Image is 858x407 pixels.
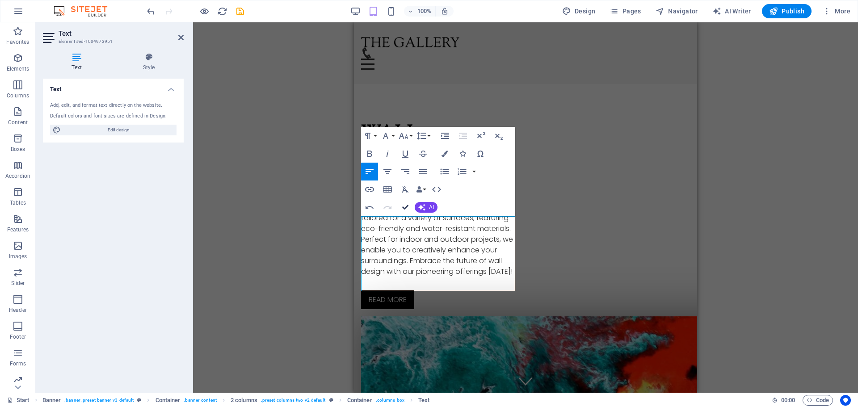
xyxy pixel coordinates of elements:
[199,6,210,17] button: Click here to leave preview mode and continue editing
[7,180,164,255] p: Discover advanced printing solutions tailored for a variety of surfaces, featuring eco-friendly a...
[10,333,26,340] p: Footer
[404,6,436,17] button: 100%
[114,53,184,71] h4: Style
[51,6,118,17] img: Editor Logo
[329,398,333,403] i: This element is a customizable preset
[559,4,599,18] div: Design (Ctrl+Alt+Y)
[472,127,489,145] button: Superscript
[59,29,184,38] h2: Text
[42,395,61,406] span: Click to select. Double-click to edit
[454,127,471,145] button: Decrease Indent
[415,163,432,180] button: Align Justify
[347,395,372,406] span: Click to select. Double-click to edit
[840,395,851,406] button: Usercentrics
[606,4,644,18] button: Pages
[441,7,449,15] i: On resize automatically adjust zoom level to fit chosen device.
[137,398,141,403] i: This element is a customizable preset
[261,395,326,406] span: . preset-columns-two-v2-default
[7,65,29,72] p: Elements
[454,145,471,163] button: Icons
[379,163,396,180] button: Align Center
[822,7,850,16] span: More
[64,395,134,406] span: . banner .preset-banner-v3-default
[762,4,812,18] button: Publish
[7,395,29,406] a: Click to cancel selection. Double-click to open Pages
[156,395,181,406] span: Click to select. Double-click to edit
[10,360,26,367] p: Forms
[472,145,489,163] button: Special Characters
[471,163,478,180] button: Ordered List
[6,38,29,46] p: Favorites
[819,4,854,18] button: More
[781,395,795,406] span: 00 00
[415,127,432,145] button: Line Height
[379,145,396,163] button: Italic (Ctrl+I)
[397,145,414,163] button: Underline (Ctrl+U)
[610,7,641,16] span: Pages
[397,163,414,180] button: Align Right
[50,125,177,135] button: Edit design
[146,6,156,17] i: Undo: Edit headline (Ctrl+Z)
[562,7,596,16] span: Design
[50,102,177,109] div: Add, edit, and format text directly on the website.
[454,163,471,180] button: Ordered List
[361,180,378,198] button: Insert Link
[235,6,245,17] i: Save (Ctrl+S)
[11,280,25,287] p: Slider
[379,127,396,145] button: Font Family
[217,6,227,17] button: reload
[361,198,378,216] button: Undo (Ctrl+Z)
[43,53,114,71] h4: Text
[712,7,751,16] span: AI Writer
[145,6,156,17] button: undo
[415,202,437,213] button: AI
[418,395,429,406] span: Click to select. Double-click to edit
[787,397,789,403] span: :
[235,6,245,17] button: save
[429,205,434,210] span: AI
[559,4,599,18] button: Design
[11,146,25,153] p: Boxes
[9,253,27,260] p: Images
[415,145,432,163] button: Strikethrough
[376,395,404,406] span: . columns-box
[428,180,445,198] button: HTML
[217,6,227,17] i: Reload page
[361,127,378,145] button: Paragraph Format
[9,306,27,314] p: Header
[397,198,414,216] button: Confirm (Ctrl+⏎)
[7,226,29,233] p: Features
[59,38,166,46] h3: Element #ed-1004973951
[379,198,396,216] button: Redo (Ctrl+Shift+Z)
[436,145,453,163] button: Colors
[397,127,414,145] button: Font Size
[656,7,698,16] span: Navigator
[490,127,507,145] button: Subscript
[43,79,184,95] h4: Text
[10,199,26,206] p: Tables
[379,180,396,198] button: Insert Table
[361,145,378,163] button: Bold (Ctrl+B)
[8,119,28,126] p: Content
[7,92,29,99] p: Columns
[709,4,755,18] button: AI Writer
[652,4,702,18] button: Navigator
[803,395,833,406] button: Code
[769,7,804,16] span: Publish
[50,113,177,120] div: Default colors and font sizes are defined in Design.
[184,395,216,406] span: . banner-content
[415,180,427,198] button: Data Bindings
[63,125,174,135] span: Edit design
[772,395,795,406] h6: Session time
[807,395,829,406] span: Code
[417,6,432,17] h6: 100%
[397,180,414,198] button: Clear Formatting
[436,163,453,180] button: Unordered List
[437,127,454,145] button: Increase Indent
[231,395,257,406] span: Click to select. Double-click to edit
[361,163,378,180] button: Align Left
[42,395,430,406] nav: breadcrumb
[5,172,30,180] p: Accordion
